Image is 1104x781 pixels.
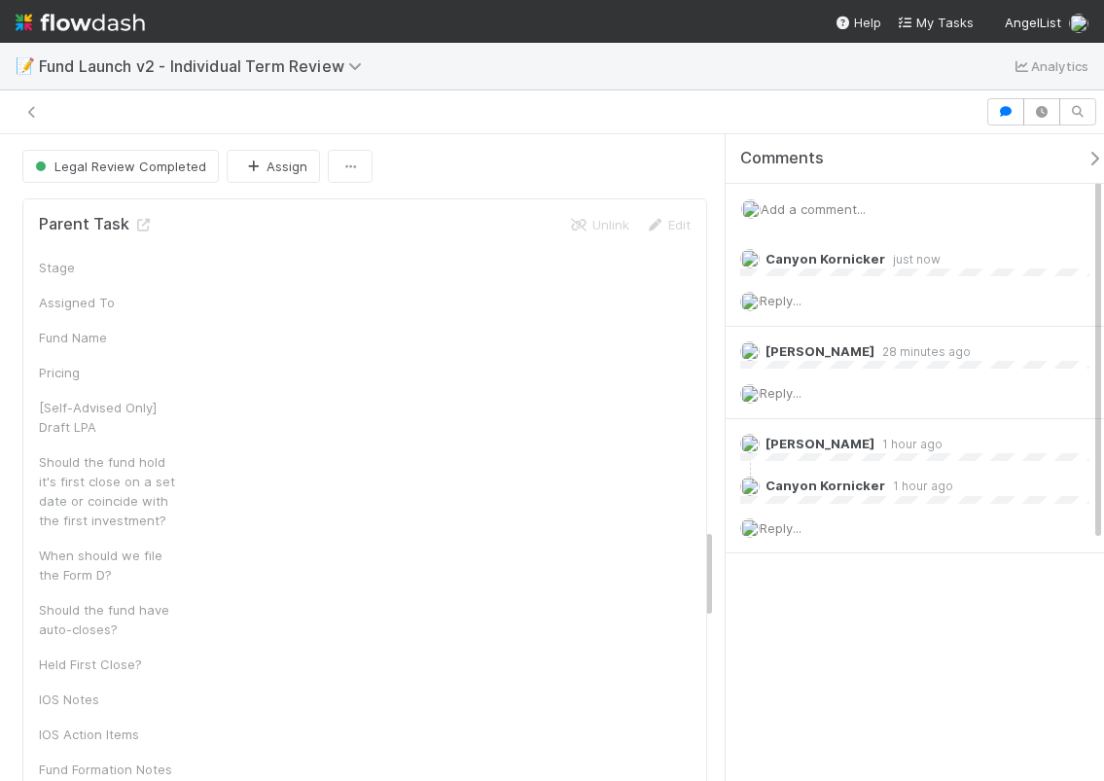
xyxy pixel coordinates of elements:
div: Help [835,13,881,32]
span: [PERSON_NAME] [766,343,874,359]
img: avatar_d1f4bd1b-0b26-4d9b-b8ad-69b413583d95.png [740,249,760,268]
span: 📝 [16,57,35,74]
a: My Tasks [897,13,974,32]
div: Fund Formation Notes [39,760,185,779]
div: Held First Close? [39,655,185,674]
span: 1 hour ago [885,479,953,493]
span: Reply... [760,293,801,308]
span: Legal Review Completed [31,159,206,174]
a: Unlink [569,217,629,232]
div: When should we file the Form D? [39,546,185,585]
span: Add a comment... [761,201,866,217]
img: logo-inverted-e16ddd16eac7371096b0.svg [16,6,145,39]
img: avatar_fee1282a-8af6-4c79-b7c7-bf2cfad99775.png [740,434,760,453]
img: avatar_d1f4bd1b-0b26-4d9b-b8ad-69b413583d95.png [740,518,760,538]
span: Comments [740,149,824,168]
span: 28 minutes ago [874,344,971,359]
img: avatar_d1f4bd1b-0b26-4d9b-b8ad-69b413583d95.png [740,384,760,404]
span: 1 hour ago [874,437,943,451]
img: avatar_d1f4bd1b-0b26-4d9b-b8ad-69b413583d95.png [1069,14,1088,33]
button: Legal Review Completed [22,150,219,183]
span: [PERSON_NAME] [766,436,874,451]
div: Should the fund have auto-closes? [39,600,185,639]
div: Should the fund hold it's first close on a set date or coincide with the first investment? [39,452,185,530]
h5: Parent Task [39,215,153,234]
span: Reply... [760,385,801,401]
span: Canyon Kornicker [766,478,885,493]
span: AngelList [1005,15,1061,30]
div: Fund Name [39,328,185,347]
span: Fund Launch v2 - Individual Term Review [39,56,372,76]
img: avatar_d1f4bd1b-0b26-4d9b-b8ad-69b413583d95.png [740,292,760,311]
span: Reply... [760,520,801,536]
a: Analytics [1012,54,1088,78]
div: IOS Action Items [39,725,185,744]
span: My Tasks [897,15,974,30]
img: avatar_d1f4bd1b-0b26-4d9b-b8ad-69b413583d95.png [741,199,761,219]
img: avatar_e7d5656d-bda2-4d83-89d6-b6f9721f96bd.png [740,341,760,361]
span: Canyon Kornicker [766,251,885,266]
div: IOS Notes [39,690,185,709]
div: [Self-Advised Only] Draft LPA [39,398,185,437]
img: avatar_d1f4bd1b-0b26-4d9b-b8ad-69b413583d95.png [740,477,760,496]
span: just now [885,252,941,266]
div: Assigned To [39,293,185,312]
div: Stage [39,258,185,277]
a: Edit [645,217,691,232]
div: Pricing [39,363,185,382]
button: Assign [227,150,320,183]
